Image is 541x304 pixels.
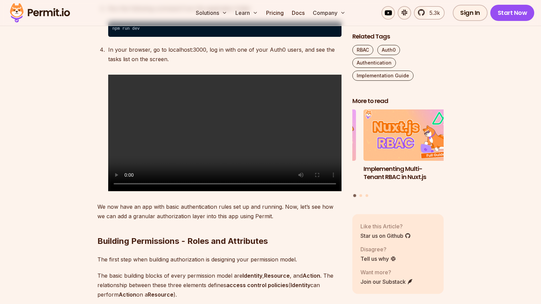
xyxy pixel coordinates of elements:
video: Sorry, your browser doesn't support embedded videos. [108,75,342,191]
h3: Policy-Based Access Control (PBAC) Isn’t as Great as You Think [265,164,356,189]
a: Pricing [263,6,286,20]
strong: Resource [264,272,290,279]
li: 3 of 3 [265,109,356,190]
li: 1 of 3 [363,109,455,190]
p: We now have an app with basic authentication rules set up and running. Now, let’s see how we can ... [97,202,342,221]
a: 5.3k [414,6,445,20]
a: Tell us why [360,254,396,262]
a: Start Now [490,5,535,21]
button: Go to slide 3 [366,194,368,197]
a: Implementing Multi-Tenant RBAC in Nuxt.jsImplementing Multi-Tenant RBAC in Nuxt.js [363,109,455,190]
p: Like this Article? [360,222,411,230]
div: Posts [352,109,444,198]
button: Company [310,6,348,20]
button: Go to slide 2 [359,194,362,197]
img: Policy-Based Access Control (PBAC) Isn’t as Great as You Think [265,109,356,161]
a: Authentication [352,58,396,68]
strong: Action [119,291,136,298]
p: The first step when building authorization is designing your permission model. [97,255,342,264]
code: npm run dev [108,21,342,37]
a: Sign In [453,5,488,21]
p: Want more? [360,268,413,276]
button: Learn [233,6,261,20]
h2: Related Tags [352,32,444,41]
a: Join our Substack [360,277,413,285]
p: The basic building blocks of every permission model are , , and . The relationship between these ... [97,271,342,299]
h2: Building Permissions - Roles and Attributes [97,209,342,247]
strong: Identity [290,282,310,288]
p: In your browser, go to localhost:3000, log in with one of your Auth0 users, and see the tasks lis... [108,45,342,64]
strong: access control policies [226,282,288,288]
strong: Identity [242,272,262,279]
button: Solutions [193,6,230,20]
h2: More to read [352,97,444,105]
button: Go to slide 1 [353,194,356,197]
strong: Action [303,272,320,279]
a: Docs [289,6,307,20]
span: 5.3k [425,9,440,17]
a: Implementation Guide [352,71,414,81]
img: Permit logo [7,1,73,24]
strong: Resource [148,291,173,298]
a: Star us on Github [360,231,411,239]
p: Disagree? [360,245,396,253]
img: Implementing Multi-Tenant RBAC in Nuxt.js [363,109,455,161]
a: RBAC [352,45,373,55]
a: Auth0 [377,45,400,55]
h3: Implementing Multi-Tenant RBAC in Nuxt.js [363,164,455,181]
